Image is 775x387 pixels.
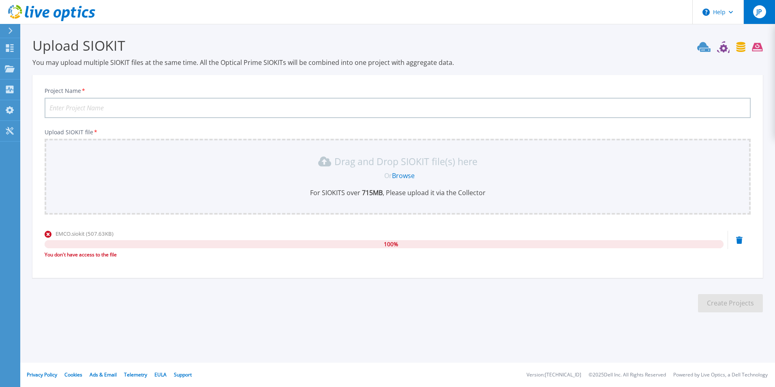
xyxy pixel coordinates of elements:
[45,129,751,135] p: Upload SIOKIT file
[49,155,746,197] div: Drag and Drop SIOKIT file(s) here OrBrowseFor SIOKITS over 715MB, Please upload it via the Collector
[32,58,763,67] p: You may upload multiple SIOKIT files at the same time. All the Optical Prime SIOKITs will be comb...
[527,372,581,378] li: Version: [TECHNICAL_ID]
[589,372,666,378] li: © 2025 Dell Inc. All Rights Reserved
[673,372,768,378] li: Powered by Live Optics, a Dell Technology
[90,371,117,378] a: Ads & Email
[124,371,147,378] a: Telemetry
[392,171,415,180] a: Browse
[49,188,746,197] p: For SIOKITS over , Please upload it via the Collector
[32,36,763,55] h3: Upload SIOKIT
[45,251,724,259] div: You don't have access to the file
[64,371,82,378] a: Cookies
[45,98,751,118] input: Enter Project Name
[384,171,392,180] span: Or
[154,371,167,378] a: EULA
[45,88,86,94] label: Project Name
[756,9,762,15] span: JP
[27,371,57,378] a: Privacy Policy
[698,294,763,312] button: Create Projects
[174,371,192,378] a: Support
[56,230,113,237] span: EMCO.siokit (507.63KB)
[384,240,398,248] span: 100 %
[334,157,477,166] p: Drag and Drop SIOKIT file(s) here
[360,188,383,197] b: 715 MB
